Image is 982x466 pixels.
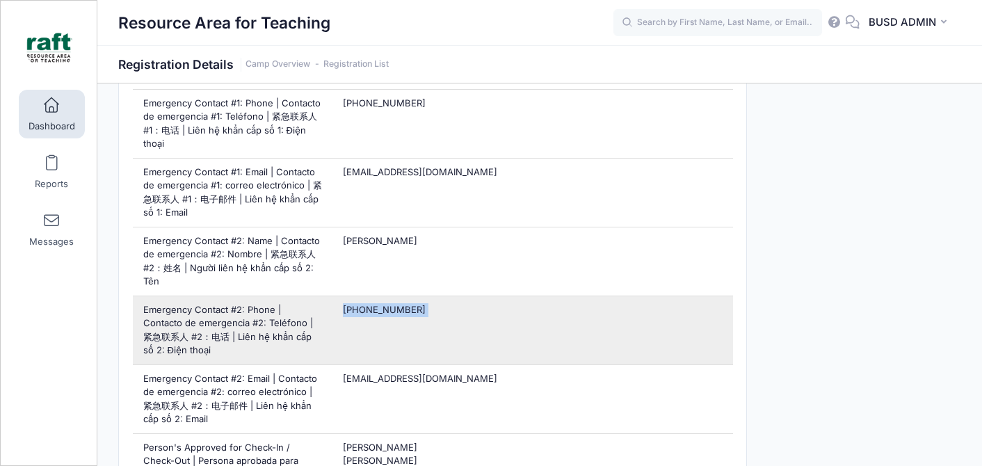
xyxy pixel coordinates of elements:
div: Emergency Contact #1: Phone | Contacto de emergencia #1: Teléfono | 紧急联系人 #1：电话 | Liên hệ khẩn cấ... [133,90,333,158]
input: Search by First Name, Last Name, or Email... [613,9,822,37]
span: [PHONE_NUMBER] [343,304,426,315]
span: [PHONE_NUMBER] [343,97,426,109]
a: Camp Overview [245,59,310,70]
a: Reports [19,147,85,196]
a: Messages [19,205,85,254]
span: Reports [35,178,68,190]
span: Dashboard [29,120,75,132]
div: Emergency Contact #2: Name | Contacto de emergencia #2: Nombre | 紧急联系人 #2：姓名 | Người liên hệ khẩn... [133,227,333,296]
div: Emergency Contact #1: Email | Contacto de emergencia #1: correo electrónico | 紧急联系人 #1：电子邮件 | Liê... [133,159,333,227]
h1: Registration Details [118,57,389,72]
span: [EMAIL_ADDRESS][DOMAIN_NAME] [343,166,497,177]
button: BUSD ADMIN [860,7,961,39]
div: Emergency Contact #2: Email | Contacto de emergencia #2: correo electrónico | 紧急联系人 #2：电子邮件 | Liê... [133,365,333,433]
a: Resource Area for Teaching [1,15,98,81]
a: Registration List [323,59,389,70]
div: Emergency Contact #2: Phone | Contacto de emergencia #2: Teléfono | 紧急联系人 #2：电话 | Liên hệ khẩn cấ... [133,296,333,364]
a: Dashboard [19,90,85,138]
span: [EMAIL_ADDRESS][DOMAIN_NAME] [343,373,497,384]
span: [PERSON_NAME] [343,235,417,246]
h1: Resource Area for Teaching [118,7,330,39]
span: Messages [29,236,74,248]
span: BUSD ADMIN [869,15,936,30]
img: Resource Area for Teaching [24,22,76,74]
